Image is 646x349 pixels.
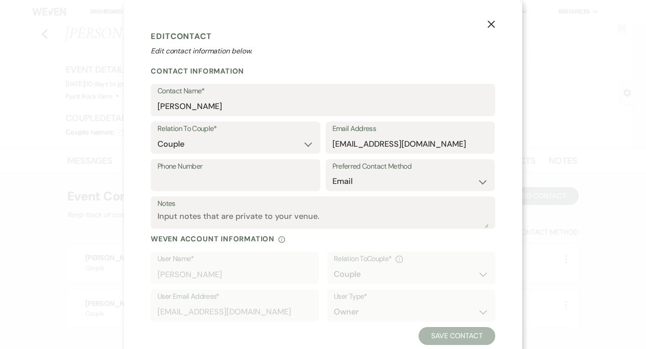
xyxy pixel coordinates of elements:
[157,290,312,303] label: User Email Address*
[157,98,489,115] input: First and Last Name
[151,46,495,57] p: Edit contact information below.
[151,30,495,43] h1: Edit Contact
[157,253,312,266] label: User Name*
[419,327,495,345] button: Save Contact
[151,234,495,244] div: Weven Account Information
[332,160,489,173] label: Preferred Contact Method
[332,122,489,135] label: Email Address
[157,122,314,135] label: Relation To Couple*
[157,85,489,98] label: Contact Name*
[151,66,495,76] h2: Contact Information
[157,197,489,210] label: Notes
[334,253,489,266] div: Relation To Couple *
[334,290,489,303] label: User Type*
[157,160,314,173] label: Phone Number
